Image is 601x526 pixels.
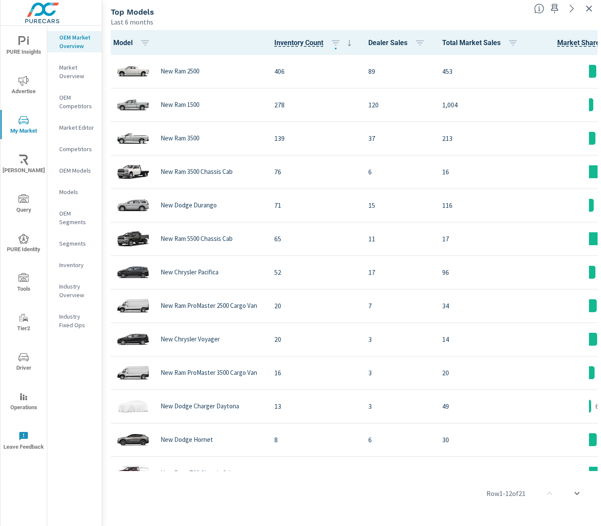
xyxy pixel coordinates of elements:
[161,436,213,444] p: New Dodge Hornet
[111,7,154,16] h5: Top Models
[47,237,102,250] div: Segments
[368,267,428,277] p: 17
[59,145,95,153] p: Competitors
[161,201,217,209] p: New Dodge Durango
[368,200,428,210] p: 15
[3,36,44,57] span: PURE Insights
[274,66,355,76] p: 406
[47,31,102,52] div: OEM Market Overview
[116,326,150,352] img: glamour
[47,143,102,155] div: Competitors
[274,100,355,110] p: 278
[113,38,154,48] span: Model
[116,293,150,319] img: glamour
[3,352,44,373] span: Driver
[47,61,102,82] div: Market Overview
[59,312,95,329] p: Industry Fixed Ops
[116,427,150,453] img: glamour
[47,185,102,198] div: Models
[557,38,600,48] span: Market Share
[368,167,428,177] p: 6
[3,273,44,294] span: Tools
[47,207,102,228] div: OEM Segments
[274,267,355,277] p: 52
[274,38,323,48] span: The number of vehicles currently in dealer inventory. This does not include shared inventory, nor...
[47,280,102,301] div: Industry Overview
[59,123,95,132] p: Market Editor
[161,335,220,343] p: New Chrysler Voyager
[161,67,199,75] p: New Ram 2500
[3,155,44,176] span: [PERSON_NAME]
[47,258,102,271] div: Inventory
[59,166,95,175] p: OEM Models
[0,26,47,460] div: nav menu
[274,435,355,445] p: 8
[3,313,44,334] span: Tier2
[161,134,199,142] p: New Ram 3500
[116,58,150,84] img: glamour
[161,369,257,377] p: New Ram ProMaster 3500 Cargo Van
[442,133,522,143] p: 213
[274,301,355,311] p: 20
[59,33,95,50] p: OEM Market Overview
[116,192,150,218] img: glamour
[59,239,95,248] p: Segments
[442,301,522,311] p: 34
[548,2,562,15] span: Save this to your personalized report
[442,66,522,76] p: 453
[161,402,239,410] p: New Dodge Charger Daytona
[59,188,95,196] p: Models
[565,2,579,15] a: See more details in report
[161,302,257,310] p: New Ram ProMaster 2500 Cargo Van
[47,91,102,112] div: OEM Competitors
[3,115,44,136] span: My Market
[47,310,102,331] div: Industry Fixed Ops
[116,360,150,386] img: glamour
[486,488,525,499] p: Row 1 - 12 of 21
[368,301,428,311] p: 7
[116,226,150,252] img: glamour
[534,3,544,14] span: Find the biggest opportunities within your model lineup nationwide. [Source: Market registration ...
[116,92,150,118] img: glamour
[161,268,219,276] p: New Chrysler Pacifica
[116,125,150,151] img: glamour
[3,392,44,413] span: Operations
[368,435,428,445] p: 6
[368,133,428,143] p: 37
[59,63,95,80] p: Market Overview
[442,435,522,445] p: 30
[3,234,44,255] span: PURE Identity
[116,259,150,285] img: glamour
[442,401,522,411] p: 49
[47,121,102,134] div: Market Editor
[59,93,95,110] p: OEM Competitors
[3,194,44,215] span: Query
[161,235,233,243] p: New Ram 5500 Chassis Cab
[368,368,428,378] p: 3
[442,167,522,177] p: 16
[368,234,428,244] p: 11
[161,101,199,109] p: New Ram 1500
[59,282,95,299] p: Industry Overview
[3,431,44,452] span: Leave Feedback
[111,17,153,27] p: Last 6 months
[116,393,150,419] img: glamour
[368,100,428,110] p: 120
[47,164,102,177] div: OEM Models
[274,200,355,210] p: 71
[368,66,428,76] p: 89
[274,167,355,177] p: 76
[442,38,522,48] span: Total Market Sales
[274,133,355,143] p: 139
[442,200,522,210] p: 116
[116,460,150,486] img: glamour
[274,334,355,344] p: 20
[442,368,522,378] p: 20
[442,267,522,277] p: 96
[274,234,355,244] p: 65
[116,159,150,185] img: glamour
[567,483,587,504] button: scroll to bottom
[442,234,522,244] p: 17
[161,168,233,176] p: New Ram 3500 Chassis Cab
[442,334,522,344] p: 14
